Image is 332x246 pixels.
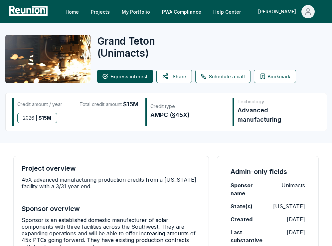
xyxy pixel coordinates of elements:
[80,100,138,109] div: Total credit amount
[157,5,207,18] a: PWA Compliance
[123,100,138,109] span: $15M
[60,5,325,18] nav: Main
[287,215,305,223] p: [DATE]
[17,100,62,109] div: Credit amount / year
[253,5,320,18] button: [PERSON_NAME]
[273,202,305,210] p: [US_STATE]
[23,113,34,123] span: 2026
[39,113,51,123] span: $ 15M
[22,205,80,213] h4: Sponsor overview
[5,35,90,83] img: Grand Teton
[231,215,252,223] label: Created
[238,106,313,124] div: Advanced manufacturing
[231,181,268,197] label: Sponsor name
[22,176,201,190] p: 45X advanced manufacturing production credits from a [US_STATE] facility with a 3/31 year end.
[150,103,226,110] div: Credit type
[258,5,299,18] div: [PERSON_NAME]
[156,70,192,83] button: Share
[254,70,296,83] button: Bookmark
[208,5,246,18] a: Help Center
[231,202,252,210] label: State(s)
[116,5,155,18] a: My Portfolio
[231,167,287,176] h4: Admin-only fields
[281,181,305,189] p: Unimacts
[150,110,226,120] div: AMPC (§45X)
[97,35,185,59] h2: Grand Teton
[36,113,37,123] span: |
[287,228,305,236] p: [DATE]
[97,70,153,83] button: Express interest
[22,164,76,172] h4: Project overview
[195,70,250,83] a: Schedule a call
[60,5,84,18] a: Home
[97,47,149,59] span: ( Unimacts )
[85,5,115,18] a: Projects
[238,98,313,105] div: Technology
